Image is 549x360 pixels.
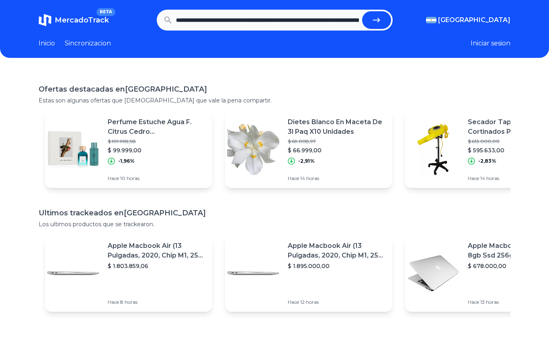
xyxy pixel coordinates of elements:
[39,207,510,219] h1: Ultimos trackeados en [GEOGRAPHIC_DATA]
[39,84,510,95] h1: Ofertas destacadas en [GEOGRAPHIC_DATA]
[45,245,101,301] img: Featured image
[225,111,392,188] a: Featured imageDietes Blanco En Maceta De 3l Paq X10 Unidades$ 69.008,97$ 66.999,00-2,91%Hace 14 h...
[65,39,111,48] a: Sincronizacion
[108,117,206,137] p: Perfume Estuche Agua F. Citrus Cedro [PERSON_NAME] 120ml Orig
[288,117,386,137] p: Dietes Blanco En Maceta De 3l Paq X10 Unidades
[108,299,206,305] p: Hace 8 horas
[438,15,510,25] span: [GEOGRAPHIC_DATA]
[39,39,55,48] a: Inicio
[45,235,212,312] a: Featured imageApple Macbook Air (13 Pulgadas, 2020, Chip M1, 256 Gb De Ssd, 8 Gb De Ram) - Plata$...
[39,14,51,27] img: MercadoTrack
[478,158,496,164] p: -2,83%
[39,96,510,104] p: Estas son algunas ofertas que [DEMOGRAPHIC_DATA] que vale la pena compartir.
[288,175,386,182] p: Hace 14 horas
[108,241,206,260] p: Apple Macbook Air (13 Pulgadas, 2020, Chip M1, 256 Gb De Ssd, 8 Gb De Ram) - Plata
[45,121,101,178] img: Featured image
[426,15,510,25] button: [GEOGRAPHIC_DATA]
[298,158,315,164] p: -2,91%
[471,39,510,48] button: Iniciar sesion
[288,146,386,154] p: $ 66.999,00
[39,220,510,228] p: Los ultimos productos que se trackearon.
[225,245,281,301] img: Featured image
[108,175,206,182] p: Hace 10 horas
[288,138,386,145] p: $ 69.008,97
[108,146,206,154] p: $ 99.999,00
[288,299,386,305] p: Hace 12 horas
[108,262,206,270] p: $ 1.803.859,06
[45,111,212,188] a: Featured imagePerfume Estuche Agua F. Citrus Cedro [PERSON_NAME] 120ml Orig$ 101.998,98$ 99.999,0...
[108,138,206,145] p: $ 101.998,98
[55,16,109,25] span: MercadoTrack
[288,241,386,260] p: Apple Macbook Air (13 Pulgadas, 2020, Chip M1, 256 Gb De Ssd, 8 Gb De Ram) - Plata
[39,14,109,27] a: MercadoTrackBETA
[96,8,115,16] span: BETA
[288,262,386,270] p: $ 1.895.000,00
[405,121,461,178] img: Featured image
[225,121,281,178] img: Featured image
[118,158,135,164] p: -1,96%
[405,245,461,301] img: Featured image
[225,235,392,312] a: Featured imageApple Macbook Air (13 Pulgadas, 2020, Chip M1, 256 Gb De Ssd, 8 Gb De Ram) - Plata$...
[426,17,436,23] img: Argentina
